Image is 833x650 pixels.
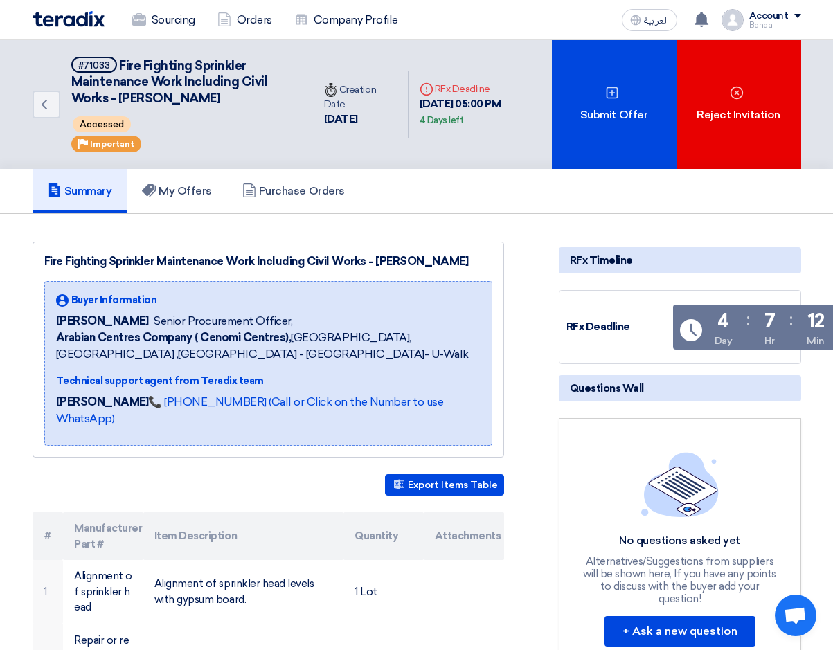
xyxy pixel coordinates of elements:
[424,512,504,560] th: Attachments
[746,307,750,332] div: :
[677,40,801,169] div: Reject Invitation
[579,555,781,605] div: Alternatives/Suggestions from suppliers will be shown here, If you have any points to discuss wit...
[385,474,504,496] button: Export Items Table
[33,169,127,213] a: Summary
[73,116,131,132] span: Accessed
[71,57,296,107] h5: Fire Fighting Sprinkler Maintenance Work Including Civil Works - Aziz Mall Jeddah
[242,184,345,198] h5: Purchase Orders
[56,374,481,388] div: Technical support agent from Teradix team
[71,293,157,307] span: Buyer Information
[63,560,143,624] td: Alignment of sprinkler head
[715,334,733,348] div: Day
[775,595,816,636] a: Open chat
[764,312,776,331] div: 7
[48,184,112,198] h5: Summary
[56,395,149,408] strong: [PERSON_NAME]
[420,96,541,127] div: [DATE] 05:00 PM
[78,61,110,70] div: #71033
[44,253,492,270] div: Fire Fighting Sprinkler Maintenance Work Including Civil Works - [PERSON_NAME]
[33,512,64,560] th: #
[154,313,292,329] span: Senior Procurement Officer,
[807,312,825,331] div: 12
[570,381,644,396] span: Questions Wall
[324,82,397,111] div: Creation Date
[566,319,670,335] div: RFx Deadline
[227,169,360,213] a: Purchase Orders
[143,560,343,624] td: Alignment of sprinkler head levels with gypsum board.
[604,616,755,647] button: + Ask a new question
[127,169,227,213] a: My Offers
[343,560,424,624] td: 1 Lot
[71,58,268,106] span: Fire Fighting Sprinkler Maintenance Work Including Civil Works - [PERSON_NAME]
[56,331,292,344] b: Arabian Centres Company ( Cenomi Centres),
[63,512,143,560] th: Manufacturer Part #
[142,184,212,198] h5: My Offers
[283,5,409,35] a: Company Profile
[644,16,669,26] span: العربية
[749,21,801,29] div: Bahaa
[579,534,781,548] div: No questions asked yet
[622,9,677,31] button: العربية
[33,560,64,624] td: 1
[789,307,793,332] div: :
[552,40,677,169] div: Submit Offer
[559,247,801,273] div: RFx Timeline
[206,5,283,35] a: Orders
[717,312,729,331] div: 4
[121,5,206,35] a: Sourcing
[420,114,464,127] div: 4 Days left
[33,11,105,27] img: Teradix logo
[420,82,541,96] div: RFx Deadline
[56,395,444,425] a: 📞 [PHONE_NUMBER] (Call or Click on the Number to use WhatsApp)
[343,512,424,560] th: Quantity
[764,334,774,348] div: Hr
[722,9,744,31] img: profile_test.png
[641,452,719,517] img: empty_state_list.svg
[749,10,789,22] div: Account
[324,111,397,127] div: [DATE]
[56,313,149,329] span: [PERSON_NAME]
[143,512,343,560] th: Item Description
[90,139,134,149] span: Important
[807,334,825,348] div: Min
[56,329,481,363] span: [GEOGRAPHIC_DATA], [GEOGRAPHIC_DATA] ,[GEOGRAPHIC_DATA] - [GEOGRAPHIC_DATA]- U-Walk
